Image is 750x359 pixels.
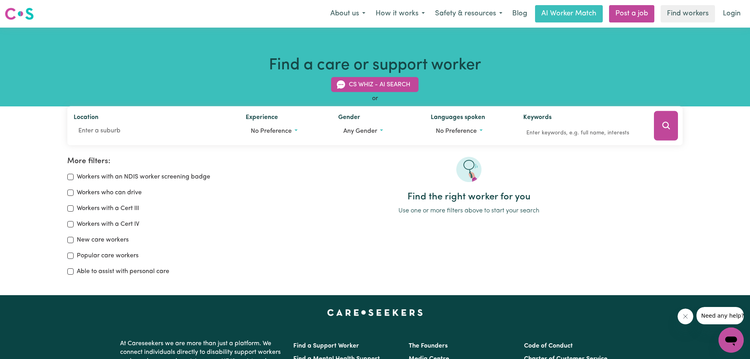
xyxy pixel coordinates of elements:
label: Workers with a Cert III [77,204,139,213]
label: Languages spoken [431,113,485,124]
input: Enter a suburb [74,124,233,138]
button: How it works [370,6,430,22]
button: CS Whiz - AI Search [331,77,419,92]
span: No preference [436,128,477,134]
label: Workers with an NDIS worker screening badge [77,172,210,182]
label: New care workers [77,235,129,245]
label: Workers with a Cert IV [77,219,139,229]
h2: More filters: [67,157,245,166]
button: Worker language preferences [431,124,511,139]
div: or [67,94,683,103]
iframe: Close message [678,309,693,324]
h2: Find the right worker for you [255,192,683,203]
a: Careseekers home page [327,309,423,316]
button: Worker experience options [246,124,326,139]
button: Worker gender preference [338,124,418,139]
img: Careseekers logo [5,7,34,21]
h1: Find a care or support worker [269,56,481,75]
a: Blog [507,5,532,22]
button: Search [654,111,678,141]
a: Careseekers logo [5,5,34,23]
span: No preference [251,128,292,134]
label: Experience [246,113,278,124]
a: Login [718,5,745,22]
a: Find a Support Worker [293,343,359,349]
label: Keywords [523,113,552,124]
a: Post a job [609,5,654,22]
span: Need any help? [5,6,48,12]
label: Able to assist with personal care [77,267,169,276]
label: Workers who can drive [77,188,142,197]
iframe: Button to launch messaging window [719,327,744,353]
button: About us [325,6,370,22]
label: Gender [338,113,360,124]
label: Popular care workers [77,251,139,260]
input: Enter keywords, e.g. full name, interests [523,127,643,139]
button: Safety & resources [430,6,507,22]
label: Location [74,113,98,124]
iframe: Message from company [696,307,744,324]
a: AI Worker Match [535,5,603,22]
span: Any gender [343,128,377,134]
a: Code of Conduct [524,343,573,349]
a: Find workers [661,5,715,22]
p: Use one or more filters above to start your search [255,206,683,216]
a: The Founders [409,343,448,349]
